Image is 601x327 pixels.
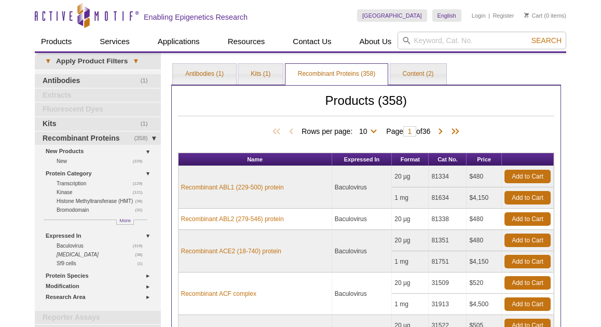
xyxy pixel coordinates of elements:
a: ▾Apply Product Filters▾ [35,53,161,70]
th: Expressed In [332,153,392,166]
td: 1 mg [392,187,429,209]
span: (32) [135,206,148,214]
a: Add to Cart [504,276,551,290]
a: Contact Us [286,32,337,51]
a: Login [472,12,486,19]
span: (1) [138,259,148,268]
a: Recombinant ACF complex [181,289,256,298]
a: Modification [46,281,155,292]
span: (229) [133,157,148,166]
a: Antibodies (1) [173,64,236,85]
span: Rows per page: [302,126,381,136]
a: (38)Histone Methyltransferase (HMT) [57,197,148,206]
a: Add to Cart [504,255,551,268]
button: Search [528,36,565,45]
td: $4,500 [467,294,502,315]
a: New Products [46,146,155,157]
a: Recombinant Proteins (358) [285,64,388,85]
a: Cart [524,12,542,19]
a: Services [93,32,136,51]
a: (1)Kits [35,117,161,131]
td: 81351 [429,230,467,251]
span: (38) [135,250,148,259]
a: Add to Cart [504,170,551,183]
a: Add to Cart [504,191,551,205]
td: 81751 [429,251,467,272]
a: (129)Transcription [57,179,148,188]
td: $480 [467,230,502,251]
td: $480 [467,209,502,230]
a: Add to Cart [504,297,551,311]
a: Resources [222,32,271,51]
span: ▾ [128,57,144,66]
a: (1)Sf9 cells [57,259,148,268]
td: Baculovirus [332,209,392,230]
a: Add to Cart [504,234,551,247]
a: (32)Bromodomain [57,206,148,214]
td: 20 µg [392,209,429,230]
a: Add to Cart [504,212,551,226]
i: [MEDICAL_DATA] [57,252,99,257]
span: (129) [133,179,148,188]
a: Recombinant ABL1 (229-500) protein [181,183,284,192]
input: Keyword, Cat. No. [398,32,566,49]
a: Expressed In [46,230,155,241]
td: 1 mg [392,294,429,315]
td: $520 [467,272,502,294]
td: Baculovirus [332,272,392,315]
a: About Us [353,32,398,51]
a: (1)Antibodies [35,74,161,88]
span: (1) [141,74,154,88]
span: Last Page [446,127,461,137]
a: (229)New [57,157,148,166]
a: Research Area [46,292,155,303]
td: $4,150 [467,187,502,209]
a: (38) [MEDICAL_DATA] [57,250,148,259]
a: (121)Kinase [57,188,148,197]
a: Reporter Assays [35,311,161,324]
span: ▾ [40,57,56,66]
td: 20 µg [392,230,429,251]
span: (319) [133,241,148,250]
a: Applications [152,32,206,51]
a: Recombinant ACE2 (18-740) protein [181,247,281,256]
td: Baculovirus [332,230,392,272]
li: (0 items) [524,9,566,22]
a: Extracts [35,89,161,102]
a: (319)Baculovirus [57,241,148,250]
th: Cat No. [429,153,467,166]
h2: Products (358) [178,96,555,116]
h2: Enabling Epigenetics Research [144,12,248,22]
a: Kits (1) [238,64,283,85]
span: Previous Page [286,127,296,137]
span: Next Page [435,127,446,137]
span: 36 [422,127,431,135]
span: More [119,216,131,225]
a: Fluorescent Dyes [35,103,161,116]
a: Products [35,32,78,51]
th: Price [467,153,502,166]
td: 81334 [429,166,467,187]
a: More [116,220,134,225]
td: 81338 [429,209,467,230]
span: (38) [135,197,148,206]
a: Recombinant ABL2 (279-546) protein [181,214,284,224]
a: Protein Category [46,168,155,179]
span: Page of [381,126,435,137]
td: 81634 [429,187,467,209]
li: | [488,9,490,22]
a: [GEOGRAPHIC_DATA] [357,9,427,22]
th: Name [179,153,332,166]
a: (358)Recombinant Proteins [35,132,161,145]
span: Search [531,36,562,45]
td: $4,150 [467,251,502,272]
td: 1 mg [392,251,429,272]
td: 31913 [429,294,467,315]
a: Content (2) [390,64,446,85]
td: $480 [467,166,502,187]
img: Your Cart [524,12,529,18]
a: Register [493,12,514,19]
span: (1) [141,117,154,131]
span: (358) [134,132,153,145]
td: Baculovirus [332,166,392,209]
